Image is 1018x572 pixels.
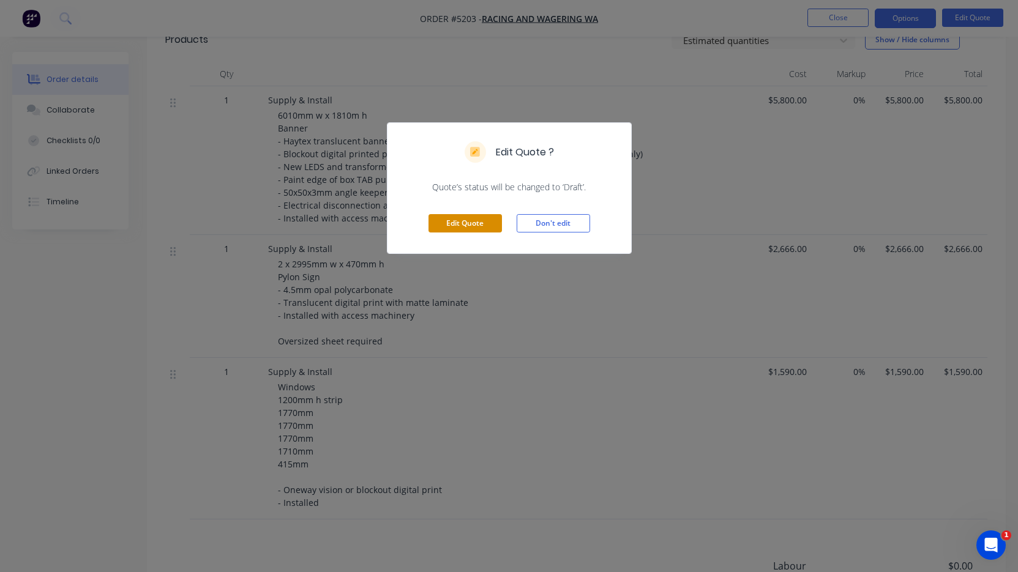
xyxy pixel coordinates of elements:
iframe: Intercom live chat [976,530,1006,560]
h5: Edit Quote ? [496,145,554,160]
span: 1 [1001,530,1011,540]
button: Edit Quote [429,214,502,232]
span: Quote’s status will be changed to ‘Draft’. [402,181,616,193]
button: Don't edit [517,214,590,232]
